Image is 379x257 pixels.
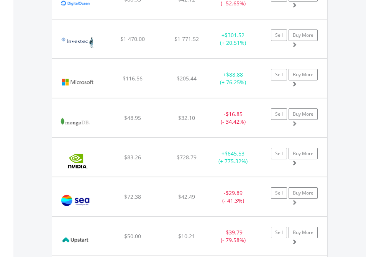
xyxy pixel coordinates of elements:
[209,189,257,205] div: - (- 41.3%)
[226,110,243,118] span: $16.85
[177,154,197,161] span: $728.79
[56,187,95,214] img: EQU.US.SE.png
[271,69,287,80] a: Sell
[124,114,141,121] span: $48.95
[226,71,243,78] span: $88.88
[56,69,99,96] img: EQU.US.MSFT.png
[271,29,287,41] a: Sell
[178,232,195,240] span: $10.21
[289,187,318,199] a: Buy More
[124,154,141,161] span: $83.26
[56,29,99,56] img: EQU.US.INTBSUA.png
[124,193,141,200] span: $72.38
[271,148,287,159] a: Sell
[289,29,318,41] a: Buy More
[289,69,318,80] a: Buy More
[289,148,318,159] a: Buy More
[178,193,195,200] span: $42.49
[56,108,95,135] img: EQU.US.MDB.png
[289,227,318,238] a: Buy More
[271,108,287,120] a: Sell
[174,35,199,43] span: $1 771.52
[226,189,243,196] span: $29.89
[225,150,244,157] span: $645.53
[124,232,141,240] span: $50.00
[56,147,99,175] img: EQU.US.NVDA.png
[177,75,197,82] span: $205.44
[225,31,244,39] span: $301.52
[209,31,257,47] div: + (+ 20.51%)
[289,108,318,120] a: Buy More
[226,229,243,236] span: $39.79
[271,227,287,238] a: Sell
[209,150,257,165] div: + (+ 775.32%)
[123,75,143,82] span: $116.56
[120,35,145,43] span: $1 470.00
[209,71,257,86] div: + (+ 76.25%)
[56,226,95,254] img: EQU.US.UPST.png
[178,114,195,121] span: $32.10
[209,229,257,244] div: - (- 79.58%)
[209,110,257,126] div: - (- 34.42%)
[271,187,287,199] a: Sell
